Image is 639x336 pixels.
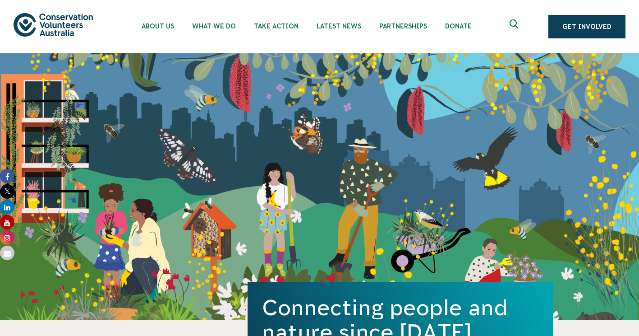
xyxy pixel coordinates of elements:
[14,13,93,36] img: logo.svg
[504,16,526,37] button: Expand search box Close search box
[192,23,236,30] span: What We Do
[548,15,625,38] a: Get Involved
[445,23,472,30] span: Donate
[317,23,361,30] span: Latest News
[510,19,521,34] span: Expand search box
[254,23,299,30] span: Take Action
[142,23,174,30] span: About Us
[379,23,427,30] span: Partnerships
